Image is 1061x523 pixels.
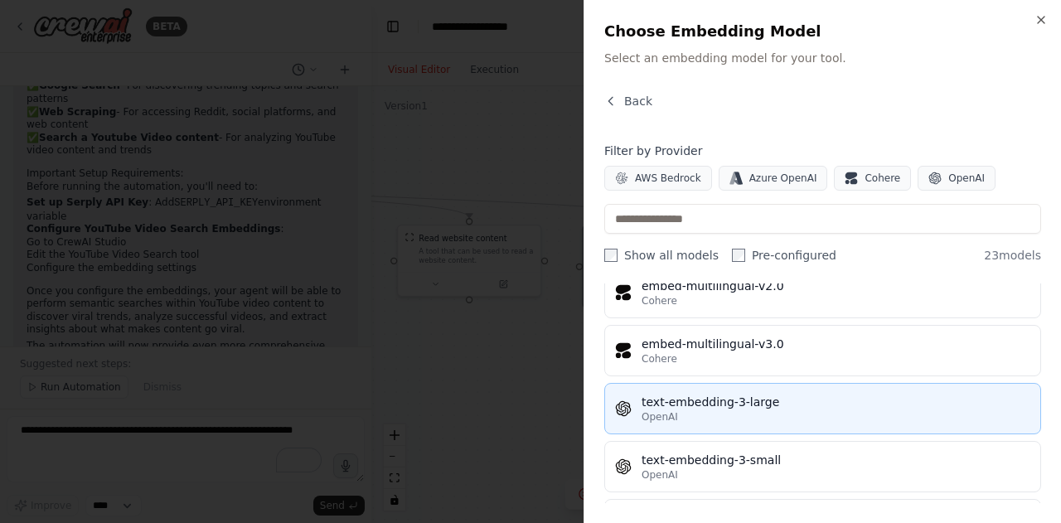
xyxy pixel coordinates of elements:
[642,452,1030,468] div: text-embedding-3-small
[865,172,900,185] span: Cohere
[719,166,828,191] button: Azure OpenAI
[635,172,701,185] span: AWS Bedrock
[834,166,911,191] button: Cohere
[604,249,618,262] input: Show all models
[984,247,1041,264] span: 23 models
[604,247,719,264] label: Show all models
[604,166,712,191] button: AWS Bedrock
[604,325,1041,376] button: embed-multilingual-v3.0Cohere
[642,394,1030,410] div: text-embedding-3-large
[604,93,652,109] button: Back
[642,336,1030,352] div: embed-multilingual-v3.0
[604,441,1041,492] button: text-embedding-3-smallOpenAI
[604,267,1041,318] button: embed-multilingual-v2.0Cohere
[604,143,1041,159] h4: Filter by Provider
[604,383,1041,434] button: text-embedding-3-largeOpenAI
[642,410,678,424] span: OpenAI
[749,172,817,185] span: Azure OpenAI
[948,172,985,185] span: OpenAI
[732,247,836,264] label: Pre-configured
[918,166,996,191] button: OpenAI
[624,93,652,109] span: Back
[732,249,745,262] input: Pre-configured
[642,278,1030,294] div: embed-multilingual-v2.0
[642,468,678,482] span: OpenAI
[642,294,677,308] span: Cohere
[604,50,1041,66] p: Select an embedding model for your tool.
[642,352,677,366] span: Cohere
[604,20,1041,43] h2: Choose Embedding Model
